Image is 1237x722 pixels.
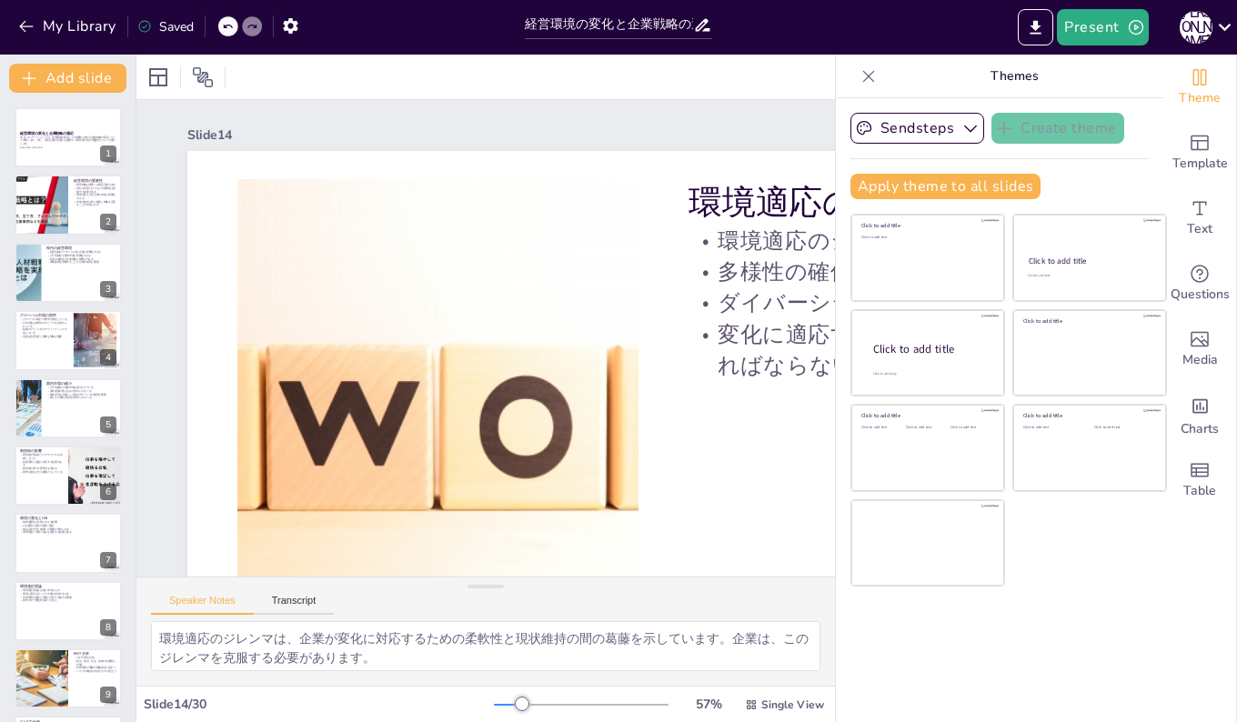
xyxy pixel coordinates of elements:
[46,396,116,399] p: 新たな労働力の活用が求められている
[1183,481,1216,501] span: Table
[20,313,68,318] p: グローバル市場の競争
[46,381,116,386] p: 国内市場の縮小
[20,145,116,149] p: Generated with [URL]
[1163,186,1236,251] div: Add text boxes
[1163,120,1236,186] div: Add ready made slides
[873,341,990,356] div: Click to add title
[861,236,991,240] div: Click to add text
[15,513,122,573] div: 7
[1023,412,1153,419] div: Click to add title
[15,581,122,641] div: 8
[15,378,122,438] div: https://cdn.sendsteps.com/images/logo/sendsteps_logo_white.pnghttps://cdn.sendsteps.com/images/lo...
[850,174,1041,199] button: Apply theme to all slides
[15,107,122,167] div: https://cdn.sendsteps.com/images/logo/sendsteps_logo_white.pnghttps://cdn.sendsteps.com/images/lo...
[100,484,116,500] div: 6
[15,446,122,506] div: https://cdn.sendsteps.com/images/logo/sendsteps_logo_white.pnghttps://cdn.sendsteps.com/images/lo...
[46,389,116,393] p: 海外需要の取り込みが求められている
[20,596,116,599] p: 外部環境の変化に迅速に対応する能力が重要
[689,226,1140,256] p: 環境適応のジレンマの概念
[74,178,116,184] p: 経営環境の重要性
[20,328,68,335] p: 組織のフラット化やアウトソーシングが進んでいる
[1172,154,1228,174] span: Template
[192,66,214,88] span: Position
[689,179,1140,226] p: 環境適応のジレンマ
[873,371,988,376] div: Click to add body
[15,175,122,235] div: https://cdn.sendsteps.com/images/logo/sendsteps_logo_white.pnghttps://cdn.sendsteps.com/images/lo...
[20,588,116,592] p: 環境適応理論が企業に求めるもの
[687,696,730,713] div: 57 %
[100,349,116,366] div: 4
[20,448,63,454] p: 新技術の影響
[20,525,116,528] p: CSR活動が企業の評価に直結
[100,214,116,230] div: 2
[20,454,63,460] p: 新技術が製品のライフサイクルを短縮している
[144,696,494,713] div: Slide 14 / 30
[1094,426,1152,430] div: Click to add text
[20,598,116,602] p: 競争の中で優位性を保つために
[9,64,126,93] button: Add slide
[14,12,124,41] button: My Library
[1029,256,1150,266] div: Click to add title
[20,135,116,145] p: 本プレゼンテーションでは、経営環境の変化とその影響に対する企業戦略の適応について考察します。特に、現代企業が直面する課題や、環境分析手法の重要性について説明します。
[883,55,1145,98] p: Themes
[46,254,116,257] p: 少子高齢化が国内市場に影響を与える
[20,527,116,531] p: 製品の安全性と健康への配慮が求められる
[20,131,74,135] strong: 経営環境の変化と企業戦略の適応
[991,113,1124,144] button: Create theme
[74,186,116,193] p: 自社の内部だけでなく外部環境も把握する必要がある
[15,243,122,303] div: https://cdn.sendsteps.com/images/logo/sendsteps_logo_white.pnghttps://cdn.sendsteps.com/images/lo...
[1163,55,1236,120] div: Change the overall theme
[950,426,991,430] div: Click to add text
[187,126,993,144] div: Slide 14
[15,310,122,370] div: https://cdn.sendsteps.com/images/logo/sendsteps_logo_white.pnghttps://cdn.sendsteps.com/images/lo...
[20,531,116,535] p: 環境問題への取り組みを強化する必要がある
[100,416,116,433] div: 5
[144,63,173,92] div: Layout
[137,18,194,35] div: Saved
[74,657,116,660] p: PEST分析の目的
[1018,9,1053,45] button: Export to PowerPoint
[15,648,122,708] div: 9
[100,145,116,162] div: 1
[861,222,991,229] div: Click to add title
[20,516,116,522] p: 環境の悪化とCSR
[20,521,116,525] p: 地球温暖化が企業に与える影響
[1179,88,1221,108] span: Theme
[861,426,902,430] div: Click to add text
[20,460,63,466] p: 技術革新に迅速に対応する必要がある
[74,669,116,673] p: リスクや機会を特定するのに役立つ
[689,287,1140,318] p: ダイバーシティ・マネジメントが重要
[100,552,116,568] div: 7
[1182,350,1218,370] span: Media
[1023,317,1153,325] div: Click to add title
[46,257,116,261] p: 社会の成熟化が企業戦略に影響を与える
[46,246,116,251] p: 現代の経営環境
[1023,426,1081,430] div: Click to add text
[1181,419,1219,439] span: Charts
[20,318,68,322] p: グローバル市場での競争が激化している
[46,260,116,264] p: 環境要因を理解することが企業の成長に重要
[74,183,116,186] p: 経営戦略は環境への適応行動である
[100,619,116,636] div: 8
[861,412,991,419] div: Click to add title
[1187,219,1212,239] span: Text
[1163,316,1236,382] div: Add images, graphics, shapes or video
[20,584,116,589] p: 環境適応理論
[151,621,820,671] textarea: 環境適応のジレンマは、企業が変化に対応するための柔軟性と現状維持の間の葛藤を示しています。企業は、このジレンマを克服する必要があります。 多様性の確保は、企業が変化に適応するために重要です。企業...
[100,687,116,703] div: 9
[74,667,116,670] p: 外部環境の理解が戦略策定に役立つ
[761,697,824,712] span: Single View
[20,335,68,338] p: 迅速な意思決定と柔軟な戦略が重要
[1180,9,1212,45] button: [PERSON_NAME]
[1163,447,1236,513] div: Add a table
[74,659,116,666] p: 政治、経済、社会、技術の各要因を評価
[20,470,63,474] p: 競争を激化させる要因となっている
[689,318,1140,381] p: 変化に適応するために多様な存在でなければならない
[1163,251,1236,316] div: Get real-time input from your audience
[525,12,694,38] input: Insert title
[20,466,63,470] p: 新技術の導入が競争力を高める
[20,322,68,328] p: 日本企業は効率化やスピード化を求められている
[1057,9,1148,45] button: Present
[906,426,947,430] div: Click to add text
[74,651,116,657] p: PEST分析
